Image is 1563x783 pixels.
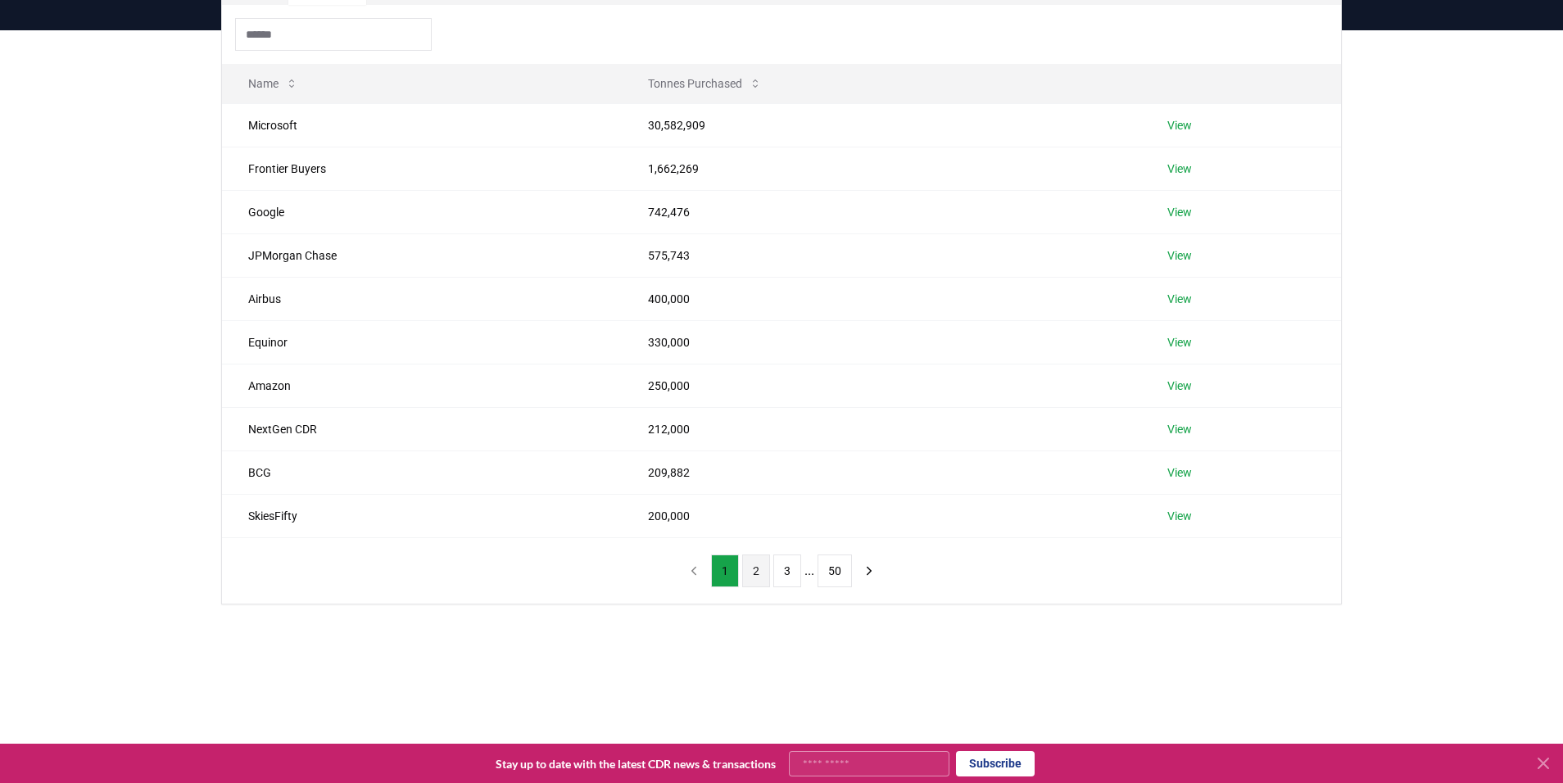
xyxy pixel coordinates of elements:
td: 575,743 [622,233,1142,277]
td: 200,000 [622,494,1142,537]
button: Tonnes Purchased [635,67,775,100]
td: 742,476 [622,190,1142,233]
td: 209,882 [622,450,1142,494]
td: NextGen CDR [222,407,622,450]
button: 50 [818,554,852,587]
td: BCG [222,450,622,494]
a: View [1167,117,1192,134]
a: View [1167,421,1192,437]
td: Amazon [222,364,622,407]
td: Equinor [222,320,622,364]
a: View [1167,464,1192,481]
a: View [1167,204,1192,220]
li: ... [804,561,814,581]
td: Airbus [222,277,622,320]
a: View [1167,291,1192,307]
button: next page [855,554,883,587]
td: JPMorgan Chase [222,233,622,277]
button: Name [235,67,311,100]
a: View [1167,378,1192,394]
button: 3 [773,554,801,587]
td: 330,000 [622,320,1142,364]
td: 1,662,269 [622,147,1142,190]
td: 250,000 [622,364,1142,407]
td: Frontier Buyers [222,147,622,190]
td: 30,582,909 [622,103,1142,147]
td: Microsoft [222,103,622,147]
td: 212,000 [622,407,1142,450]
button: 2 [742,554,770,587]
td: Google [222,190,622,233]
a: View [1167,508,1192,524]
a: View [1167,334,1192,351]
td: 400,000 [622,277,1142,320]
td: SkiesFifty [222,494,622,537]
button: 1 [711,554,739,587]
a: View [1167,247,1192,264]
a: View [1167,161,1192,177]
